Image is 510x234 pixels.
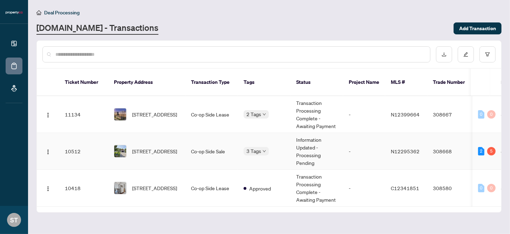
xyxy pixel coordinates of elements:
th: Project Name [343,69,385,96]
span: down [263,113,266,116]
td: 11134 [59,96,108,133]
span: filter [485,52,490,57]
th: Status [291,69,343,96]
th: MLS # [385,69,427,96]
button: Logo [42,109,54,120]
span: C12341851 [391,185,419,191]
a: [DOMAIN_NAME] - Transactions [36,22,158,35]
img: Logo [45,149,51,155]
img: thumbnail-img [114,145,126,157]
img: Logo [45,186,51,192]
td: - [343,133,385,170]
span: Approved [249,185,271,192]
img: logo [6,11,22,15]
img: Logo [45,112,51,118]
button: download [436,46,452,62]
div: 5 [487,147,496,155]
div: 2 [478,147,484,155]
td: Co-op Side Lease [185,96,238,133]
span: home [36,10,41,15]
span: [STREET_ADDRESS] [132,147,177,155]
img: thumbnail-img [114,108,126,120]
button: edit [458,46,474,62]
span: 3 Tags [246,147,261,155]
td: 308580 [427,170,476,207]
td: - [343,170,385,207]
span: 2 Tags [246,110,261,118]
span: N12399664 [391,111,420,118]
span: ST [10,215,18,225]
th: Trade Number [427,69,476,96]
th: Property Address [108,69,185,96]
span: edit [463,52,468,57]
th: Tags [238,69,291,96]
button: Logo [42,182,54,194]
td: Transaction Processing Complete - Awaiting Payment [291,170,343,207]
span: [STREET_ADDRESS] [132,184,177,192]
button: Add Transaction [454,22,502,34]
td: 308668 [427,133,476,170]
button: filter [480,46,496,62]
button: Logo [42,146,54,157]
img: thumbnail-img [114,182,126,194]
th: Transaction Type [185,69,238,96]
span: down [263,149,266,153]
button: Open asap [482,209,503,230]
div: 0 [487,110,496,119]
td: 308667 [427,96,476,133]
div: 0 [478,184,484,192]
span: download [442,52,447,57]
th: Ticket Number [59,69,108,96]
td: 10512 [59,133,108,170]
td: 10418 [59,170,108,207]
span: Deal Processing [44,9,80,16]
td: Co-op Side Sale [185,133,238,170]
span: Add Transaction [459,23,496,34]
div: 0 [487,184,496,192]
td: Information Updated - Processing Pending [291,133,343,170]
td: Co-op Side Lease [185,170,238,207]
span: [STREET_ADDRESS] [132,111,177,118]
div: 0 [478,110,484,119]
td: - [343,96,385,133]
td: Transaction Processing Complete - Awaiting Payment [291,96,343,133]
span: N12295362 [391,148,420,154]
